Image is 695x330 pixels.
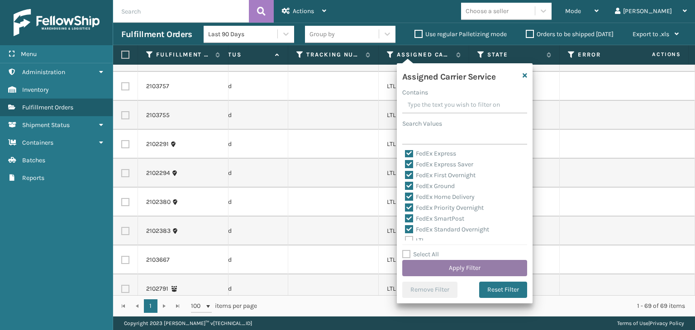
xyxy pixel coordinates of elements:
span: Menu [21,50,37,58]
td: LTL [379,245,469,274]
h4: Assigned Carrier Service [402,69,496,82]
td: LTL [379,72,469,101]
a: 2103757 [146,82,169,91]
td: Assigned [198,274,288,303]
label: Error [578,51,633,59]
label: Assigned Carrier Service [397,51,452,59]
a: 1 [144,299,157,313]
label: Select All [402,250,439,258]
label: Tracking Number [306,51,361,59]
img: logo [14,9,100,36]
p: Copyright 2023 [PERSON_NAME]™ v [TECHNICAL_ID] [124,316,252,330]
td: Assigned [198,159,288,188]
label: Use regular Palletizing mode [414,30,507,38]
label: Orders to be shipped [DATE] [526,30,614,38]
button: Remove Filter [402,282,457,298]
div: Last 90 Days [208,29,278,39]
span: Batches [22,156,45,164]
label: FedEx First Overnight [405,171,476,179]
label: FedEx Home Delivery [405,193,475,201]
span: Actions [293,7,314,15]
label: FedEx Express [405,150,456,157]
span: Inventory [22,86,49,94]
label: FedEx Ground [405,182,455,190]
label: Fulfillment Order Id [156,51,211,59]
td: Assigned [198,188,288,217]
a: 2102791 [146,284,168,293]
td: Assigned [198,72,288,101]
span: Actions [624,47,686,62]
a: 2103667 [146,255,170,264]
label: Contains [402,88,428,97]
label: FedEx Priority Overnight [405,204,484,212]
label: FedEx Standard Overnight [405,226,489,233]
td: LTL [379,159,469,188]
span: Shipment Status [22,121,70,129]
td: Assigned [198,217,288,245]
span: Administration [22,68,65,76]
td: LTL [379,274,469,303]
div: 1 - 69 of 69 items [270,302,685,311]
label: Status [216,51,271,59]
td: Assigned [198,101,288,130]
input: Type the text you wish to filter on [402,97,527,113]
div: | [617,316,684,330]
td: LTL [379,188,469,217]
h3: Fulfillment Orders [121,29,192,40]
div: Group by [309,29,335,39]
span: items per page [191,299,257,313]
td: LTL [379,101,469,130]
a: Privacy Policy [650,320,684,326]
td: LTL [379,217,469,245]
span: Reports [22,174,44,182]
span: 100 [191,302,205,311]
a: 2102380 [146,198,171,207]
span: Fulfillment Orders [22,104,73,111]
div: Choose a seller [466,6,509,16]
label: FedEx Express Saver [405,160,473,168]
span: Containers [22,139,53,146]
label: FedEx SmartPost [405,215,464,222]
span: Mode [565,7,581,15]
a: 2102294 [146,169,170,178]
label: Search Values [402,119,442,128]
a: 2103755 [146,111,170,120]
button: Reset Filter [479,282,527,298]
td: Assigned [198,130,288,159]
label: LTL [405,236,425,244]
td: LTL [379,130,469,159]
a: 2102383 [146,226,171,236]
label: State [487,51,542,59]
span: Export to .xls [633,30,669,38]
a: 2102291 [146,140,169,149]
a: Terms of Use [617,320,648,326]
button: Apply Filter [402,260,527,276]
td: Assigned [198,245,288,274]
